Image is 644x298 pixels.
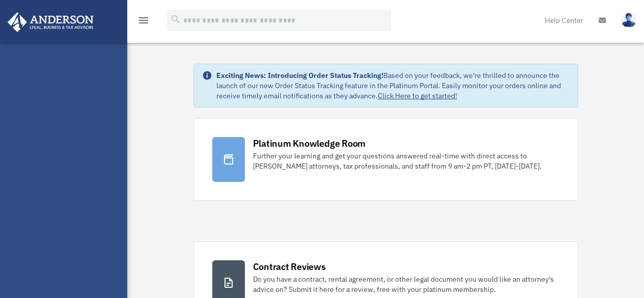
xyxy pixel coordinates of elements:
i: menu [137,14,150,26]
a: Platinum Knowledge Room Further your learning and get your questions answered real-time with dire... [193,118,578,201]
div: Do you have a contract, rental agreement, or other legal document you would like an attorney's ad... [253,274,559,294]
div: Contract Reviews [253,260,326,273]
img: Anderson Advisors Platinum Portal [5,12,97,32]
a: Click Here to get started! [378,91,457,100]
div: Based on your feedback, we're thrilled to announce the launch of our new Order Status Tracking fe... [216,70,570,101]
img: User Pic [621,13,636,28]
strong: Exciting News: Introducing Order Status Tracking! [216,71,383,80]
i: search [170,14,181,25]
a: menu [137,18,150,26]
div: Platinum Knowledge Room [253,137,366,150]
div: Further your learning and get your questions answered real-time with direct access to [PERSON_NAM... [253,151,559,171]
